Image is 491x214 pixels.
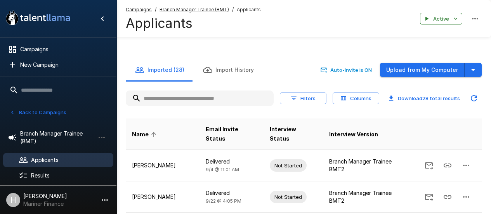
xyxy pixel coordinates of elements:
span: Not Started [270,162,307,169]
p: Branch Manager Trainee BMT2 [329,189,405,205]
span: Send Invitation [420,162,438,168]
p: Branch Manager Trainee BMT2 [329,158,405,173]
span: Copy Interview Link [438,162,457,168]
button: Filters [280,92,326,104]
span: Send Invitation [420,193,438,200]
span: Interview Version [329,130,378,139]
span: 9/22 @ 4:05 PM [206,198,241,204]
span: 9/4 @ 11:01 AM [206,167,239,172]
p: [PERSON_NAME] [132,193,193,201]
button: Imported (28) [126,59,194,81]
button: Columns [333,92,379,104]
button: Upload from My Computer [380,63,465,77]
button: Import History [194,59,263,81]
button: Active [420,13,462,25]
p: Delivered [206,189,257,197]
span: Not Started [270,193,307,201]
span: Interview Status [270,125,316,143]
button: Auto-Invite is ON [319,64,374,76]
p: Delivered [206,158,257,165]
h4: Applicants [126,15,261,31]
span: Copy Interview Link [438,193,457,200]
span: Email Invite Status [206,125,257,143]
button: Download28 total results [385,92,463,104]
span: Name [132,130,159,139]
button: Updated Today - 11:54 AM [466,90,482,106]
p: [PERSON_NAME] [132,162,193,169]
